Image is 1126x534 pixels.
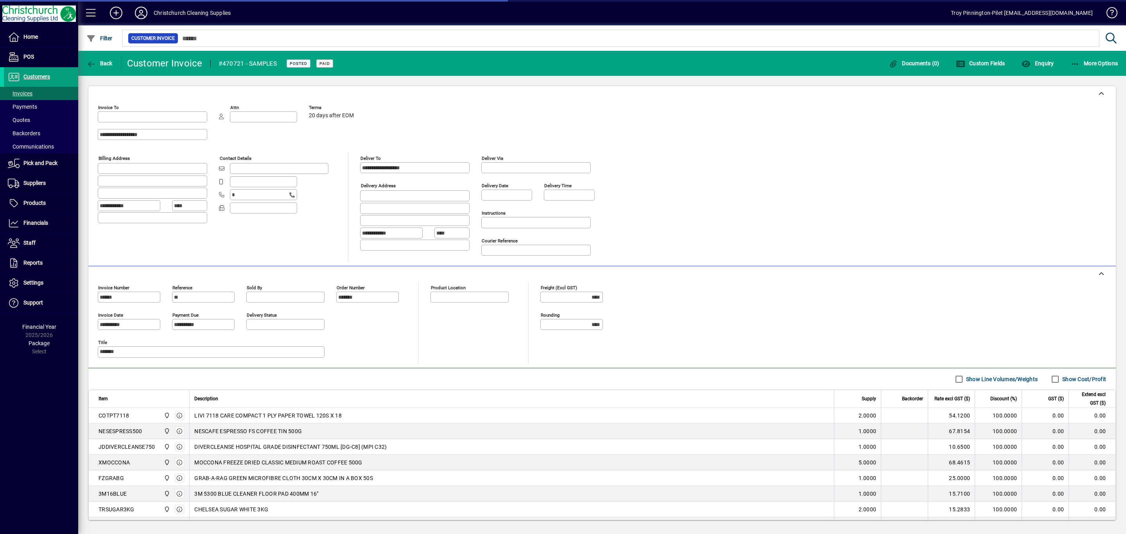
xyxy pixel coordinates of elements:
span: Extend excl GST ($) [1074,390,1106,407]
span: Communications [8,143,54,150]
div: XMOCCONA [99,459,130,466]
mat-label: Deliver To [360,156,381,161]
div: Customer Invoice [127,57,203,70]
span: 2.0000 [859,505,877,513]
mat-label: Courier Reference [482,238,518,244]
span: Financials [23,220,48,226]
td: 0.00 [1069,455,1115,470]
div: Christchurch Cleaning Supplies [154,7,231,19]
div: TRSUGAR3KG [99,505,134,513]
span: Filter [86,35,113,41]
a: Backorders [4,127,78,140]
span: Products [23,200,46,206]
span: Home [23,34,38,40]
td: 100.0000 [975,517,1022,533]
td: 0.00 [1022,502,1069,517]
td: 0.00 [1022,470,1069,486]
span: Paid [319,61,330,66]
mat-label: Delivery date [482,183,508,188]
td: 0.00 [1069,517,1115,533]
span: Invoices [8,90,32,97]
td: 0.00 [1069,408,1115,423]
a: Financials [4,213,78,233]
span: GRAB-A-RAG GREEN MICROFIBRE CLOTH 30CM X 30CM IN A BOX 50S [194,474,373,482]
button: Documents (0) [887,56,941,70]
span: Posted [290,61,307,66]
a: Home [4,27,78,47]
a: Support [4,293,78,313]
div: JDDIVERCLEANSE750 [99,443,155,451]
span: Description [194,394,218,403]
button: More Options [1069,56,1120,70]
td: 100.0000 [975,408,1022,423]
mat-label: Deliver via [482,156,503,161]
a: Invoices [4,87,78,100]
mat-label: Attn [230,105,239,110]
span: Christchurch Cleaning Supplies Ltd [162,427,171,435]
td: 0.00 [1022,423,1069,439]
div: 54.1200 [933,412,970,419]
span: Payments [8,104,37,110]
td: 0.00 [1022,486,1069,502]
app-page-header-button: Back [78,56,121,70]
span: 1.0000 [859,474,877,482]
div: 67.8154 [933,427,970,435]
span: More Options [1070,60,1118,66]
span: Quotes [8,117,30,123]
span: Terms [309,105,356,110]
div: NESESPRESS500 [99,427,142,435]
span: Pick and Pack [23,160,57,166]
mat-label: Invoice number [98,285,129,290]
mat-label: Rounding [541,312,559,318]
td: 100.0000 [975,455,1022,470]
a: Staff [4,233,78,253]
a: Suppliers [4,174,78,193]
label: Show Line Volumes/Weights [965,375,1038,383]
span: Settings [23,280,43,286]
span: Backorders [8,130,40,136]
td: 100.0000 [975,423,1022,439]
span: Christchurch Cleaning Supplies Ltd [162,489,171,498]
span: Suppliers [23,180,46,186]
div: 25.0000 [933,474,970,482]
button: Profile [129,6,154,20]
div: 3M16BLUE [99,490,127,498]
button: Back [84,56,115,70]
a: Settings [4,273,78,293]
td: 0.00 [1069,470,1115,486]
div: #470721 - SAMPLES [219,57,277,70]
span: 5.0000 [859,459,877,466]
span: Rate excl GST ($) [934,394,970,403]
span: NESCAFE ESPRESSO FS COFFEE TIN 500G [194,427,302,435]
span: 1.0000 [859,427,877,435]
a: Reports [4,253,78,273]
mat-label: Title [98,340,107,345]
div: 15.7100 [933,490,970,498]
td: 0.00 [1022,439,1069,455]
mat-label: Delivery status [247,312,277,318]
span: Reports [23,260,43,266]
td: 0.00 [1069,439,1115,455]
span: Christchurch Cleaning Supplies Ltd [162,443,171,451]
span: 2.0000 [859,412,877,419]
span: 1.0000 [859,443,877,451]
mat-label: Product location [431,285,466,290]
button: Filter [84,31,115,45]
span: Back [86,60,113,66]
span: Enquiry [1021,60,1054,66]
span: Backorder [902,394,923,403]
mat-label: Sold by [247,285,262,290]
td: 0.00 [1069,486,1115,502]
span: Customers [23,73,50,80]
td: 0.00 [1022,517,1069,533]
span: 1.0000 [859,490,877,498]
mat-label: Reference [172,285,192,290]
div: Troy Pinnington-Pilet [EMAIL_ADDRESS][DOMAIN_NAME] [951,7,1093,19]
mat-label: Order number [337,285,365,290]
mat-label: Instructions [482,210,506,216]
mat-label: Delivery time [544,183,572,188]
span: CHELSEA SUGAR WHITE 3KG [194,505,268,513]
a: POS [4,47,78,67]
td: 0.00 [1022,455,1069,470]
span: 3M 5300 BLUE CLEANER FLOOR PAD 400MM 16" [194,490,318,498]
